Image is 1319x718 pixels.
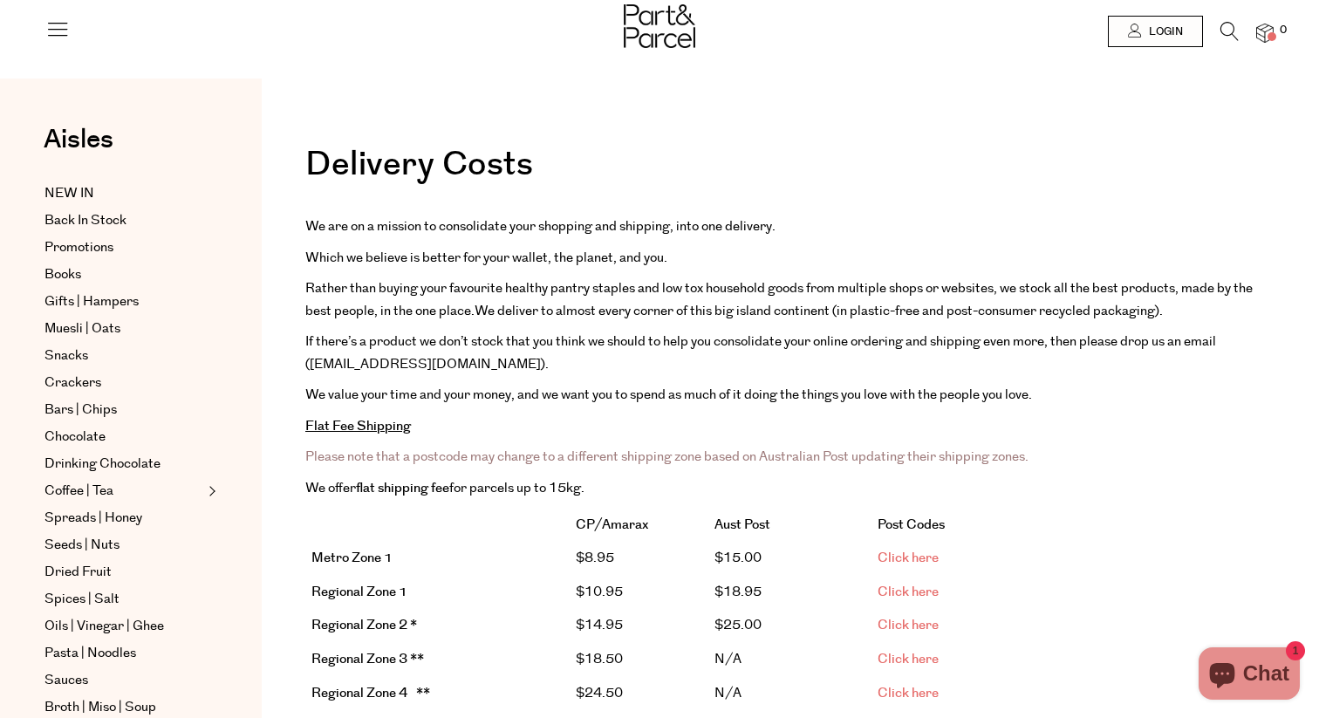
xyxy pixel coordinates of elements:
[44,120,113,159] span: Aisles
[44,373,101,393] span: Crackers
[44,427,106,448] span: Chocolate
[570,575,708,609] td: $10.95
[44,264,203,285] a: Books
[305,417,411,435] strong: Flat Fee Shipping
[44,535,120,556] span: Seeds | Nuts
[44,183,94,204] span: NEW IN
[878,583,939,601] a: Click here
[44,454,161,475] span: Drinking Chocolate
[44,670,88,691] span: Sauces
[44,210,203,231] a: Back In Stock
[44,345,203,366] a: Snacks
[305,148,1275,199] h1: Delivery Costs
[44,562,203,583] a: Dried Fruit
[570,676,708,710] td: $24.50
[305,386,1032,404] span: We value your time and your money, and we want you to spend as much of it doing the things you lo...
[44,427,203,448] a: Chocolate
[311,583,407,601] b: Regional Zone 1
[204,481,216,502] button: Expand/Collapse Coffee | Tea
[44,210,126,231] span: Back In Stock
[44,616,164,637] span: Oils | Vinegar | Ghee
[878,650,939,668] a: Click here
[44,291,139,312] span: Gifts | Hampers
[311,684,430,702] b: Regional Zone 4 **
[1275,23,1291,38] span: 0
[44,643,136,664] span: Pasta | Noodles
[44,616,203,637] a: Oils | Vinegar | Ghee
[570,609,708,643] td: $14.95
[708,609,871,643] td: $25.00
[311,650,424,668] b: Regional Zone 3 **
[708,575,871,609] td: $18.95
[305,277,1275,322] p: We deliver to almost every corner of this big island continent (in plastic-free and post-consumer...
[1145,24,1183,39] span: Login
[624,4,695,48] img: Part&Parcel
[356,479,449,497] strong: flat shipping fee
[44,183,203,204] a: NEW IN
[44,318,120,339] span: Muesli | Oats
[878,516,945,534] strong: Post Codes
[44,697,156,718] span: Broth | Miso | Soup
[44,400,203,421] a: Bars | Chips
[44,508,142,529] span: Spreads | Honey
[44,589,203,610] a: Spices | Salt
[878,616,939,634] a: Click here
[311,549,393,567] strong: Metro Zone 1
[305,448,1029,466] span: Please note that a postcode may change to a different shipping zone based on Australian Post upda...
[44,373,203,393] a: Crackers
[44,481,203,502] a: Coffee | Tea
[1108,16,1203,47] a: Login
[311,616,417,634] b: Regional Zone 2 *
[44,508,203,529] a: Spreads | Honey
[708,643,871,677] td: N/A
[44,291,203,312] a: Gifts | Hampers
[576,516,648,534] strong: CP/Amarax
[44,237,113,258] span: Promotions
[44,454,203,475] a: Drinking Chocolate
[44,697,203,718] a: Broth | Miso | Soup
[305,279,1253,320] span: Rather than buying your favourite healthy pantry staples and low tox household goods from multipl...
[44,670,203,691] a: Sauces
[305,249,667,267] span: Which we believe is better for your wallet, the planet, and you.
[576,650,623,668] span: $18.50
[44,589,120,610] span: Spices | Salt
[305,217,776,236] span: We are on a mission to consolidate your shopping and shipping, into one delivery.
[1193,647,1305,704] inbox-online-store-chat: Shopify online store chat
[878,549,939,567] a: Click here
[44,400,117,421] span: Bars | Chips
[44,318,203,339] a: Muesli | Oats
[714,516,770,534] strong: Aust Post
[44,345,88,366] span: Snacks
[44,127,113,170] a: Aisles
[305,332,1216,373] span: If there’s a product we don’t stock that you think we should to help you consolidate your online ...
[44,237,203,258] a: Promotions
[1256,24,1274,42] a: 0
[44,264,81,285] span: Books
[305,479,584,497] span: We offer for parcels up to 15kg.
[878,684,939,702] a: Click here
[708,676,871,710] td: N/A
[570,542,708,576] td: $8.95
[44,562,112,583] span: Dried Fruit
[44,535,203,556] a: Seeds | Nuts
[44,481,113,502] span: Coffee | Tea
[708,542,871,576] td: $15.00
[44,643,203,664] a: Pasta | Noodles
